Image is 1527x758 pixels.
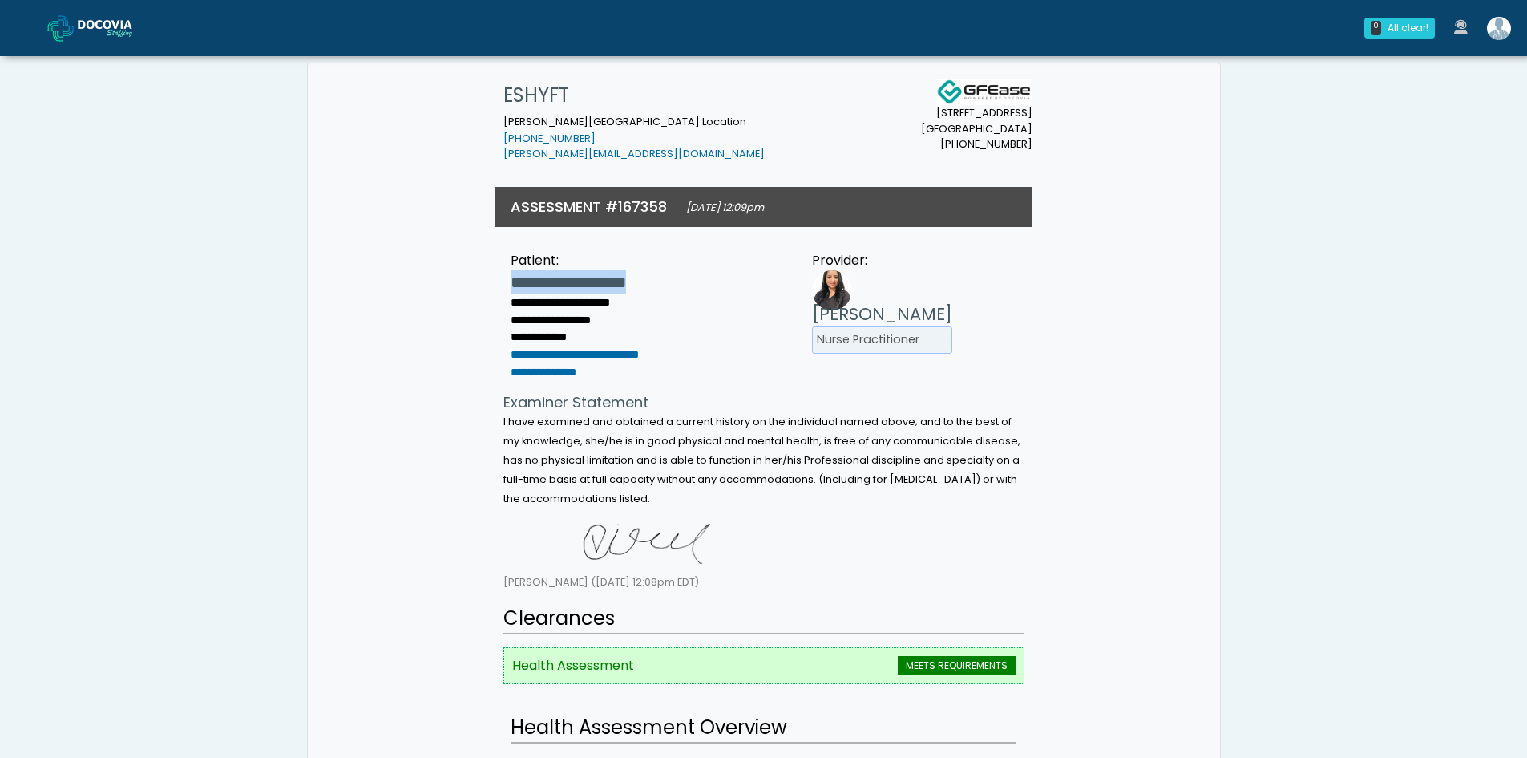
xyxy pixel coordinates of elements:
[503,575,699,589] small: [PERSON_NAME] ([DATE] 12:08pm EDT)
[686,201,764,214] small: [DATE] 12:09pm
[1487,17,1511,40] img: Shakerra Crippen
[47,15,74,42] img: Docovia
[1355,11,1444,45] a: 0 All clear!
[503,115,765,161] small: [PERSON_NAME][GEOGRAPHIC_DATA] Location
[13,6,61,55] button: Open LiveChat chat widget
[1388,21,1428,35] div: All clear!
[511,197,667,217] h3: ASSESSMENT #167358
[921,105,1032,152] small: [STREET_ADDRESS] [GEOGRAPHIC_DATA] [PHONE_NUMBER]
[47,2,158,54] a: Docovia
[503,647,1024,684] li: Health Assessment
[503,415,1020,505] small: I have examined and obtained a current history on the individual named above; and to the best of ...
[511,713,1016,744] h2: Health Assessment Overview
[503,132,596,145] a: [PHONE_NUMBER]
[898,656,1016,675] span: MEETS REQUIREMENTS
[812,326,952,354] li: Nurse Practitioner
[936,79,1032,105] img: Docovia Staffing Logo
[503,79,765,111] h1: ESHYFT
[503,394,1024,411] h4: Examiner Statement
[503,147,765,160] a: [PERSON_NAME][EMAIL_ADDRESS][DOMAIN_NAME]
[78,20,158,36] img: Docovia
[503,604,1024,634] h2: Clearances
[503,514,744,570] img: 8ZMiY3AAAABklEQVQDAOhiijrpmrSEAAAAAElFTkSuQmCC
[812,251,952,270] div: Provider:
[812,302,952,326] h3: [PERSON_NAME]
[1371,21,1381,35] div: 0
[812,270,852,310] img: Provider image
[511,251,714,270] div: Patient:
